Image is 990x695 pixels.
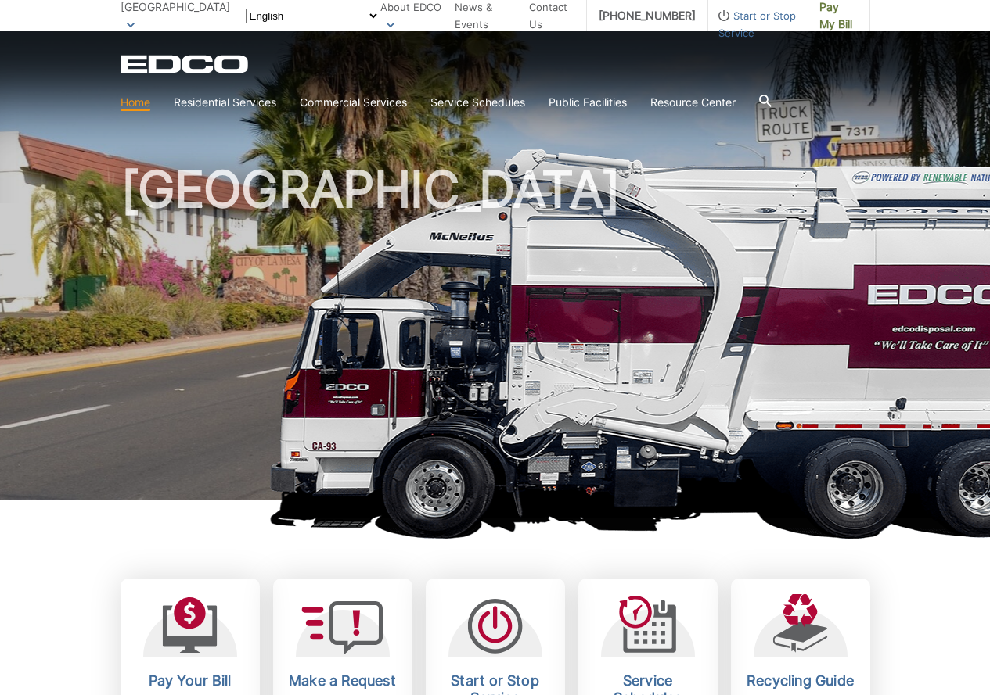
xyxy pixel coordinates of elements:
[285,672,401,690] h2: Make a Request
[121,164,870,507] h1: [GEOGRAPHIC_DATA]
[430,94,525,111] a: Service Schedules
[174,94,276,111] a: Residential Services
[246,9,380,23] select: Select a language
[549,94,627,111] a: Public Facilities
[132,672,248,690] h2: Pay Your Bill
[650,94,736,111] a: Resource Center
[121,94,150,111] a: Home
[743,672,859,690] h2: Recycling Guide
[300,94,407,111] a: Commercial Services
[121,55,250,73] a: EDCD logo. Return to the homepage.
